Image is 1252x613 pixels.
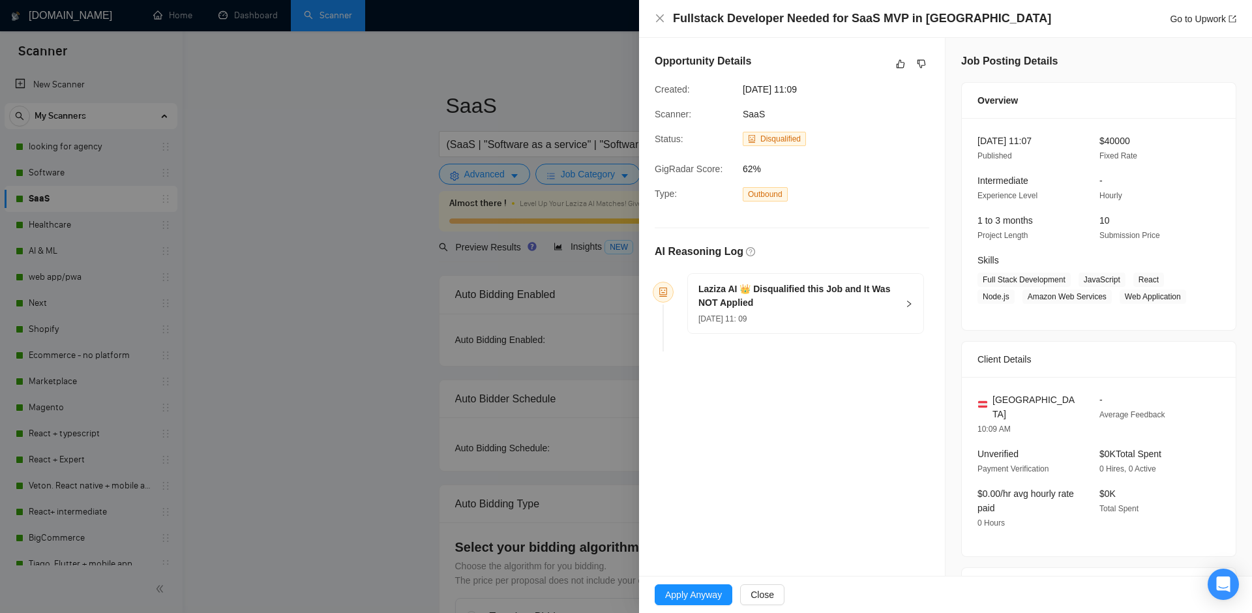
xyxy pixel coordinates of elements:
span: export [1229,15,1236,23]
div: Client Details [977,342,1220,377]
span: [DATE] 11: 09 [698,314,747,323]
span: Payment Verification [977,464,1049,473]
span: $40000 [1099,136,1130,146]
span: Node.js [977,290,1015,304]
div: Open Intercom Messenger [1208,569,1239,600]
span: Type: [655,188,677,199]
span: 1 to 3 months [977,215,1033,226]
span: $0.00/hr avg hourly rate paid [977,488,1074,513]
span: Overview [977,93,1018,108]
span: Experience Level [977,191,1037,200]
button: Apply Anyway [655,584,732,605]
span: JavaScript [1079,273,1125,287]
span: Amazon Web Services [1022,290,1112,304]
span: Intermediate [977,175,1028,186]
h5: Opportunity Details [655,53,751,69]
span: Web Application [1120,290,1186,304]
span: Submission Price [1099,231,1160,240]
span: 0 Hires, 0 Active [1099,464,1156,473]
span: SaaS [743,109,765,119]
span: 62% [743,162,938,176]
h5: AI Reasoning Log [655,244,743,260]
span: dislike [917,59,926,69]
h5: Laziza AI 👑 Disqualified this Job and It Was NOT Applied [698,282,897,310]
span: like [896,59,905,69]
span: Unverified [977,449,1019,459]
span: $0K Total Spent [1099,449,1161,459]
span: Disqualified [760,134,801,143]
span: Full Stack Development [977,273,1071,287]
span: Project Length [977,231,1028,240]
span: React [1133,273,1164,287]
span: robot [659,288,668,297]
span: Average Feedback [1099,410,1165,419]
span: [DATE] 11:09 [743,82,938,97]
span: Outbound [743,187,788,202]
span: Hourly [1099,191,1122,200]
h5: Job Posting Details [961,53,1058,69]
span: - [1099,175,1103,186]
img: 🇦🇹 [978,400,987,409]
span: Status: [655,134,683,144]
span: GigRadar Score: [655,164,723,174]
span: Apply Anyway [665,588,722,602]
span: [DATE] 11:07 [977,136,1032,146]
a: Go to Upworkexport [1170,14,1236,24]
span: Fixed Rate [1099,151,1137,160]
span: - [1099,395,1103,405]
span: robot [748,135,756,143]
span: Published [977,151,1012,160]
button: Close [740,584,784,605]
span: $0K [1099,488,1116,499]
button: Close [655,13,665,24]
span: 0 Hours [977,518,1005,528]
span: Scanner: [655,109,691,119]
span: right [905,300,913,308]
span: question-circle [746,247,755,256]
span: 10 [1099,215,1110,226]
h4: Fullstack Developer Needed for SaaS MVP in [GEOGRAPHIC_DATA] [673,10,1051,27]
span: Total Spent [1099,504,1139,513]
button: like [893,56,908,72]
span: 10:09 AM [977,425,1011,434]
button: dislike [914,56,929,72]
span: close [655,13,665,23]
div: Job Description [977,568,1220,603]
span: [GEOGRAPHIC_DATA] [992,393,1079,421]
span: Skills [977,255,999,265]
span: Created: [655,84,690,95]
span: Close [751,588,774,602]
